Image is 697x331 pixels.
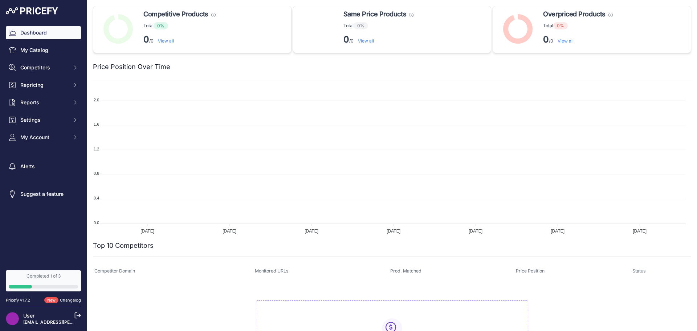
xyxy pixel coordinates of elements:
[94,98,99,102] tspan: 2.0
[633,229,647,234] tspan: [DATE]
[390,268,421,274] span: Prod. Matched
[543,34,549,45] strong: 0
[6,26,81,39] a: Dashboard
[354,22,368,29] span: 0%
[6,61,81,74] button: Competitors
[93,62,170,72] h2: Price Position Over Time
[6,270,81,291] a: Completed 1 of 3
[6,96,81,109] button: Reports
[94,221,99,225] tspan: 0.0
[6,297,30,303] div: Pricefy v1.7.2
[553,22,568,29] span: 0%
[6,7,58,15] img: Pricefy Logo
[343,34,349,45] strong: 0
[343,9,406,19] span: Same Price Products
[154,22,168,29] span: 0%
[44,297,58,303] span: New
[94,171,99,175] tspan: 0.8
[6,131,81,144] button: My Account
[558,38,574,44] a: View all
[6,113,81,126] button: Settings
[60,298,81,303] a: Changelog
[551,229,564,234] tspan: [DATE]
[20,134,68,141] span: My Account
[140,229,154,234] tspan: [DATE]
[143,9,208,19] span: Competitive Products
[6,187,81,201] a: Suggest a feature
[632,268,646,274] span: Status
[94,147,99,151] tspan: 1.2
[6,78,81,92] button: Repricing
[158,38,174,44] a: View all
[20,81,68,89] span: Repricing
[143,34,216,45] p: /0
[255,268,289,274] span: Monitored URLs
[387,229,400,234] tspan: [DATE]
[516,268,545,274] span: Price Position
[223,229,236,234] tspan: [DATE]
[343,22,413,29] p: Total
[9,273,78,279] div: Completed 1 of 3
[94,196,99,200] tspan: 0.4
[543,34,612,45] p: /0
[20,99,68,106] span: Reports
[23,319,135,325] a: [EMAIL_ADDRESS][PERSON_NAME][DOMAIN_NAME]
[20,64,68,71] span: Competitors
[23,312,34,319] a: User
[305,229,318,234] tspan: [DATE]
[358,38,374,44] a: View all
[94,122,99,126] tspan: 1.6
[469,229,482,234] tspan: [DATE]
[6,160,81,173] a: Alerts
[93,241,154,251] h2: Top 10 Competitors
[543,9,605,19] span: Overpriced Products
[6,44,81,57] a: My Catalog
[94,268,135,274] span: Competitor Domain
[343,34,413,45] p: /0
[543,22,612,29] p: Total
[20,116,68,124] span: Settings
[6,26,81,262] nav: Sidebar
[143,22,216,29] p: Total
[143,34,149,45] strong: 0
